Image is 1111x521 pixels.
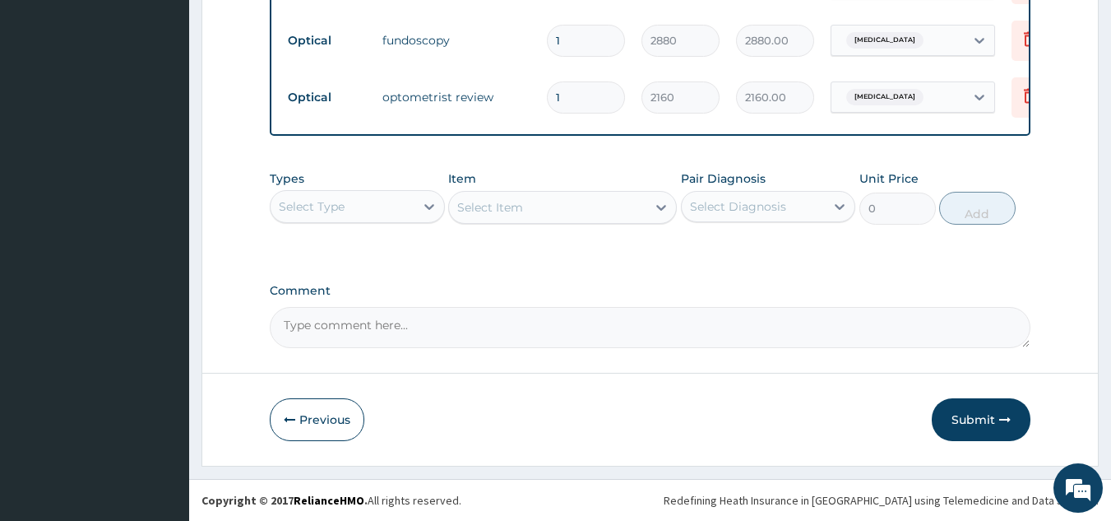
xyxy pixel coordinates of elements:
[859,170,919,187] label: Unit Price
[270,284,1031,298] label: Comment
[270,398,364,441] button: Previous
[448,170,476,187] label: Item
[8,347,313,404] textarea: Type your message and hit 'Enter'
[95,156,227,322] span: We're online!
[690,198,786,215] div: Select Diagnosis
[189,479,1111,521] footer: All rights reserved.
[681,170,766,187] label: Pair Diagnosis
[932,398,1030,441] button: Submit
[294,493,364,508] a: RelianceHMO
[664,492,1099,509] div: Redefining Heath Insurance in [GEOGRAPHIC_DATA] using Telemedicine and Data Science!
[280,82,374,113] td: Optical
[201,493,368,508] strong: Copyright © 2017 .
[270,172,304,186] label: Types
[939,192,1016,225] button: Add
[280,26,374,56] td: Optical
[30,82,67,123] img: d_794563401_company_1708531726252_794563401
[279,198,345,215] div: Select Type
[270,8,309,48] div: Minimize live chat window
[86,92,276,114] div: Chat with us now
[846,32,924,49] span: [MEDICAL_DATA]
[374,81,539,114] td: optometrist review
[846,89,924,105] span: [MEDICAL_DATA]
[374,24,539,57] td: fundoscopy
